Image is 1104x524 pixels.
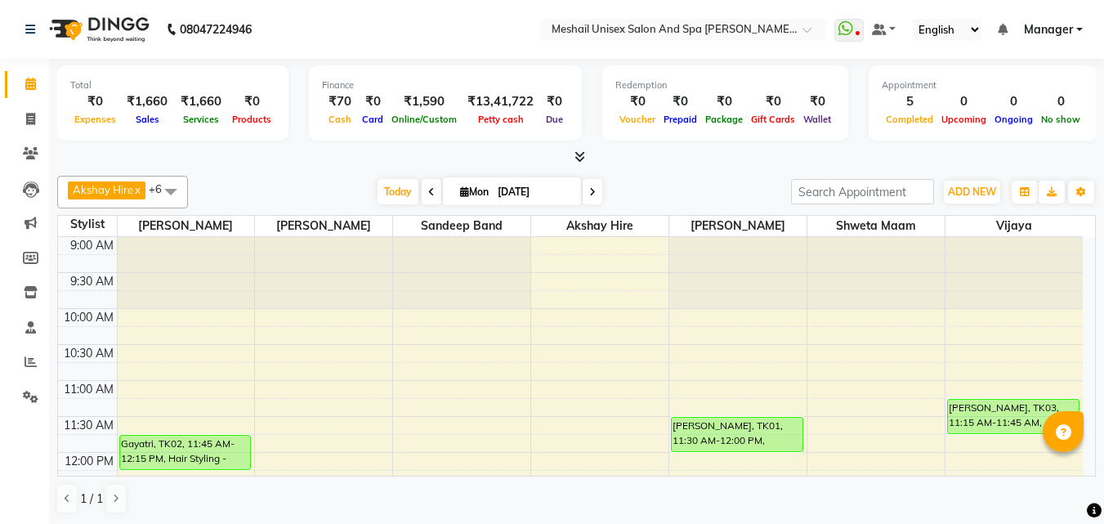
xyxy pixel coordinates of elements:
[747,92,799,111] div: ₹0
[67,237,117,254] div: 9:00 AM
[118,216,255,236] span: [PERSON_NAME]
[990,114,1037,125] span: Ongoing
[659,114,701,125] span: Prepaid
[540,92,569,111] div: ₹0
[948,186,996,198] span: ADD NEW
[60,309,117,326] div: 10:00 AM
[322,78,569,92] div: Finance
[358,114,387,125] span: Card
[882,92,937,111] div: 5
[493,180,574,204] input: 2025-09-01
[70,78,275,92] div: Total
[615,92,659,111] div: ₹0
[659,92,701,111] div: ₹0
[937,92,990,111] div: 0
[120,436,251,469] div: Gayatri, TK02, 11:45 AM-12:15 PM, Hair Styling - Women Hair Wash
[70,114,120,125] span: Expenses
[990,92,1037,111] div: 0
[60,345,117,362] div: 10:30 AM
[474,114,528,125] span: Petty cash
[58,216,117,233] div: Stylist
[378,179,418,204] span: Today
[358,92,387,111] div: ₹0
[615,114,659,125] span: Voucher
[937,114,990,125] span: Upcoming
[799,114,835,125] span: Wallet
[1024,21,1073,38] span: Manager
[615,78,835,92] div: Redemption
[1035,459,1088,508] iframe: chat widget
[531,216,668,236] span: Akshay Hire
[61,453,117,470] div: 12:00 PM
[73,183,133,196] span: Akshay Hire
[807,216,945,236] span: Shweta maam
[228,114,275,125] span: Products
[799,92,835,111] div: ₹0
[60,381,117,398] div: 11:00 AM
[944,181,1000,204] button: ADD NEW
[948,400,1079,433] div: [PERSON_NAME], TK03, 11:15 AM-11:45 AM, Threading - Women Eye Brows
[456,186,493,198] span: Mon
[120,92,174,111] div: ₹1,660
[324,114,355,125] span: Cash
[701,114,747,125] span: Package
[255,216,392,236] span: [PERSON_NAME]
[133,183,141,196] a: x
[174,92,228,111] div: ₹1,660
[387,92,461,111] div: ₹1,590
[228,92,275,111] div: ₹0
[1037,92,1084,111] div: 0
[179,114,223,125] span: Services
[80,490,103,508] span: 1 / 1
[701,92,747,111] div: ₹0
[322,92,358,111] div: ₹70
[70,92,120,111] div: ₹0
[60,417,117,434] div: 11:30 AM
[669,216,807,236] span: [PERSON_NAME]
[67,273,117,290] div: 9:30 AM
[42,7,154,52] img: logo
[149,182,174,195] span: +6
[672,418,802,451] div: [PERSON_NAME], TK01, 11:30 AM-12:00 PM, Threading - Women Eye Brows
[791,179,934,204] input: Search Appointment
[747,114,799,125] span: Gift Cards
[387,114,461,125] span: Online/Custom
[132,114,163,125] span: Sales
[882,114,937,125] span: Completed
[393,216,530,236] span: Sandeep Band
[542,114,567,125] span: Due
[461,92,540,111] div: ₹13,41,722
[882,78,1084,92] div: Appointment
[1037,114,1084,125] span: No show
[180,7,252,52] b: 08047224946
[945,216,1083,236] span: Vijaya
